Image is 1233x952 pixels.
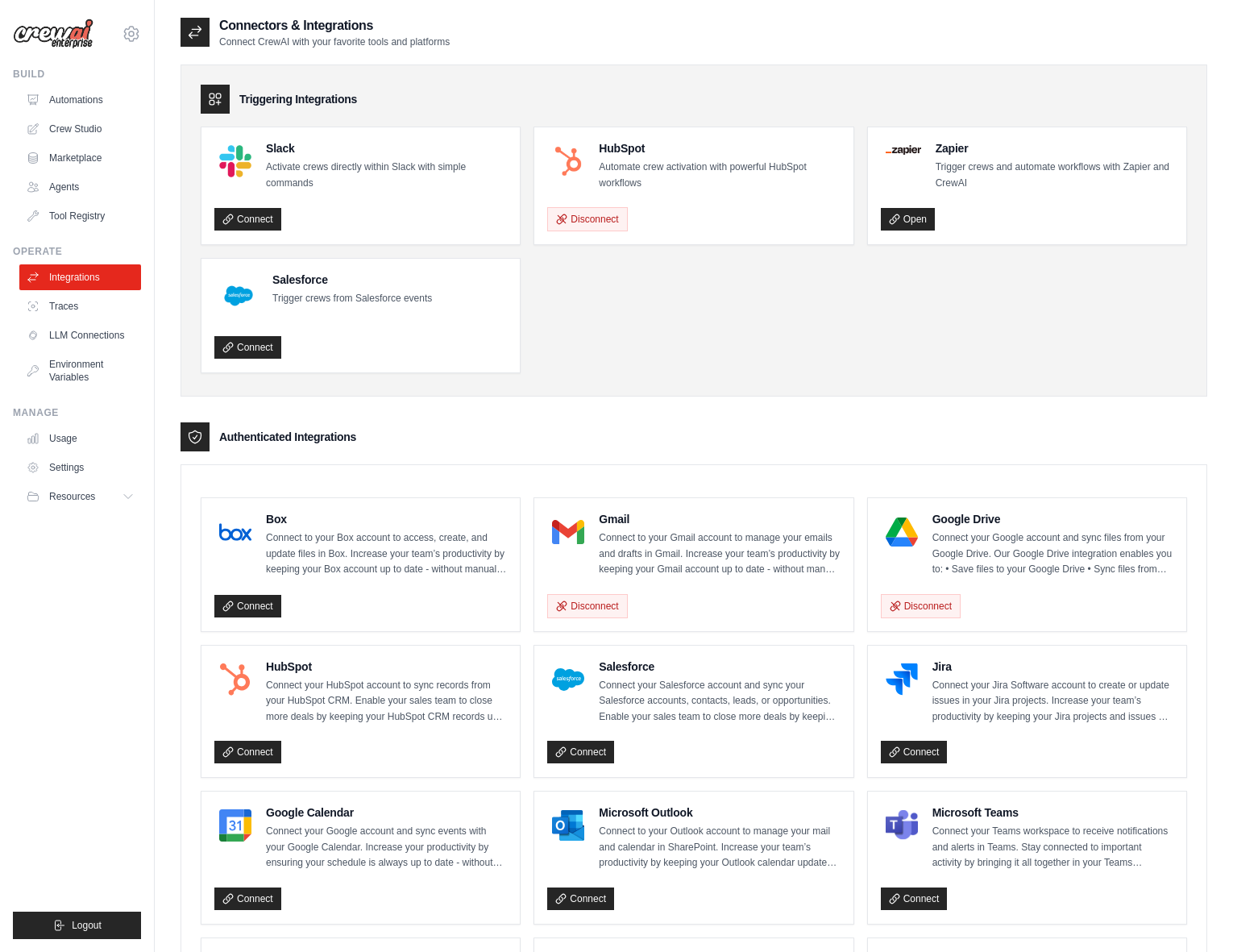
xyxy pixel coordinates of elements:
h4: Zapier [936,140,1173,156]
h4: Slack [266,140,507,156]
a: Open [881,208,935,231]
p: Trigger crews and automate workflows with Zapier and CrewAI [936,160,1173,191]
img: Jira Logo [886,663,918,696]
img: Microsoft Outlook Logo [552,809,584,842]
a: Connect [547,741,614,763]
p: Connect your Google account and sync files from your Google Drive. Our Google Drive integration e... [932,530,1173,578]
img: Logo [13,19,93,49]
h4: Jira [932,659,1173,675]
a: Connect [547,888,614,910]
h4: Salesforce [272,272,432,288]
img: Salesforce Logo [552,663,584,696]
a: Automations [19,87,141,113]
a: Connect [214,595,281,617]
img: Zapier Logo [886,145,921,155]
button: Logout [13,912,141,939]
a: Connect [214,208,281,231]
div: Build [13,68,141,81]
p: Connect your HubSpot account to sync records from your HubSpot CRM. Enable your sales team to clo... [266,678,507,725]
img: Gmail Logo [552,516,584,548]
img: Google Calendar Logo [219,809,251,842]
a: Integrations [19,264,141,290]
p: Trigger crews from Salesforce events [272,291,432,307]
p: Activate crews directly within Slack with simple commands [266,160,507,191]
span: Resources [49,490,95,503]
div: Operate [13,245,141,258]
p: Connect your Jira Software account to create or update issues in your Jira projects. Increase you... [932,678,1173,725]
a: Connect [881,888,948,910]
span: Logout [72,919,102,932]
h4: Google Calendar [266,804,507,821]
p: Automate crew activation with powerful HubSpot workflows [599,160,840,191]
p: Connect your Salesforce account and sync your Salesforce accounts, contacts, leads, or opportunit... [599,678,840,725]
a: Connect [881,741,948,763]
h4: HubSpot [266,659,507,675]
h2: Connectors & Integrations [219,16,450,35]
p: Connect CrewAI with your favorite tools and platforms [219,35,450,48]
h4: Salesforce [599,659,840,675]
a: Connect [214,336,281,359]
a: Traces [19,293,141,319]
p: Connect to your Outlook account to manage your mail and calendar in SharePoint. Increase your tea... [599,824,840,871]
a: Crew Studio [19,116,141,142]
h4: Google Drive [932,511,1173,527]
a: Environment Variables [19,351,141,390]
p: Connect to your Gmail account to manage your emails and drafts in Gmail. Increase your team’s pro... [599,530,840,578]
div: Manage [13,406,141,419]
p: Connect to your Box account to access, create, and update files in Box. Increase your team’s prod... [266,530,507,578]
a: Usage [19,426,141,451]
button: Disconnect [547,207,627,231]
img: Google Drive Logo [886,516,918,548]
a: Tool Registry [19,203,141,229]
button: Resources [19,484,141,509]
p: Connect your Teams workspace to receive notifications and alerts in Teams. Stay connected to impo... [932,824,1173,871]
img: HubSpot Logo [219,663,251,696]
img: Salesforce Logo [219,276,258,315]
button: Disconnect [547,594,627,618]
h3: Authenticated Integrations [219,429,356,445]
h4: HubSpot [599,140,840,156]
a: LLM Connections [19,322,141,348]
h4: Microsoft Outlook [599,804,840,821]
img: Box Logo [219,516,251,548]
p: Connect your Google account and sync events with your Google Calendar. Increase your productivity... [266,824,507,871]
a: Connect [214,888,281,910]
h4: Box [266,511,507,527]
a: Connect [214,741,281,763]
a: Agents [19,174,141,200]
h4: Microsoft Teams [932,804,1173,821]
a: Settings [19,455,141,480]
button: Disconnect [881,594,961,618]
img: Slack Logo [219,145,251,177]
img: Microsoft Teams Logo [886,809,918,842]
img: HubSpot Logo [552,145,584,177]
h4: Gmail [599,511,840,527]
h3: Triggering Integrations [239,91,357,107]
a: Marketplace [19,145,141,171]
